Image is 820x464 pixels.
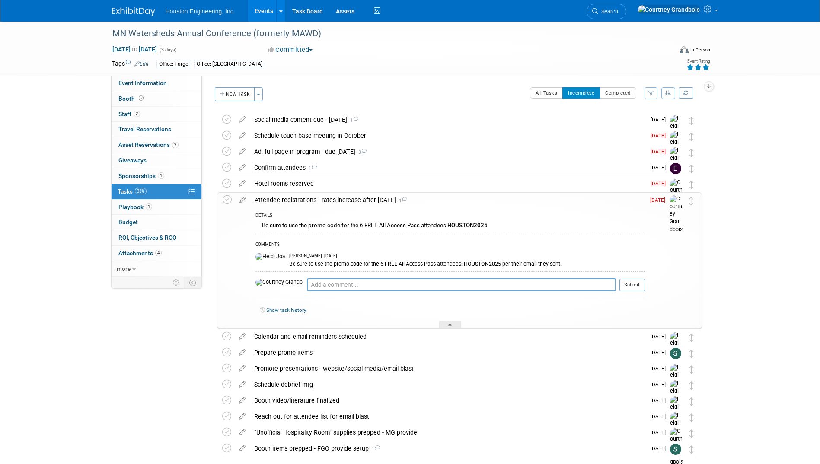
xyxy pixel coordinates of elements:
[117,265,131,272] span: more
[250,144,645,159] div: Ad, full page in program - due [DATE]
[118,219,138,226] span: Budget
[670,332,683,362] img: Heidi Joarnt
[166,8,235,15] span: Houston Engineering, Inc.
[169,277,184,288] td: Personalize Event Tab Strip
[235,132,250,140] a: edit
[651,365,670,372] span: [DATE]
[112,200,201,215] a: Playbook1
[689,350,694,358] i: Move task
[651,181,670,187] span: [DATE]
[250,160,645,175] div: Confirm attendees
[250,425,645,440] div: "Unofficial Hospitality Room" supplies prepped - MG provide
[670,179,683,217] img: Courtney Grandbois
[250,393,645,408] div: Booth video/literature finalized
[235,413,250,420] a: edit
[651,445,670,451] span: [DATE]
[235,164,250,172] a: edit
[118,203,152,210] span: Playbook
[134,61,149,67] a: Edit
[135,188,147,194] span: 33%
[235,180,250,188] a: edit
[235,333,250,340] a: edit
[235,445,250,452] a: edit
[250,377,645,392] div: Schedule debrief mtg
[651,381,670,388] span: [DATE]
[650,197,670,203] span: [DATE]
[184,277,201,288] td: Toggle Event Tabs
[235,381,250,388] a: edit
[250,409,645,424] div: Reach out for attendee list for email blast
[112,91,201,106] a: Booth
[118,111,140,118] span: Staff
[146,203,152,210] span: 1
[651,165,670,171] span: [DATE]
[670,396,683,426] img: Heidi Joarnt
[235,196,250,204] a: edit
[155,250,162,256] span: 4
[670,115,683,146] img: Heidi Joarnt
[158,172,164,179] span: 1
[118,79,167,86] span: Event Information
[651,149,670,155] span: [DATE]
[689,181,694,189] i: Move task
[112,76,201,91] a: Event Information
[447,222,488,229] b: HOUSTON2025
[109,26,660,41] div: MN Watersheds Annual Conference (formerly MAWD)
[134,111,140,117] span: 2
[156,60,191,69] div: Office: Fargo
[680,46,689,53] img: Format-Inperson.png
[250,193,645,207] div: Attendee registrations - rates increase after [DATE]
[250,361,645,376] div: Promote presentations - website/social media/email blast
[689,397,694,406] i: Move task
[670,163,681,174] img: ERIK Jones
[235,148,250,156] a: edit
[112,246,201,261] a: Attachments4
[670,380,683,410] img: Heidi Joarnt
[530,87,563,99] button: All Tasks
[587,4,626,19] a: Search
[118,172,164,179] span: Sponsorships
[118,126,171,133] span: Travel Reservations
[266,307,306,313] a: Show task history
[638,5,700,14] img: Courtney Grandbois
[194,60,265,69] div: Office: [GEOGRAPHIC_DATA]
[690,47,710,53] div: In-Person
[679,87,693,99] a: Refresh
[250,441,645,456] div: Booth items prepped - FGO provide setup
[369,446,380,452] span: 1
[651,397,670,404] span: [DATE]
[689,117,694,125] i: Move task
[250,345,645,360] div: Prepare promo items
[670,412,683,442] img: Heidi Joarnt
[250,176,645,191] div: Hotel rooms reserved
[396,198,407,203] span: 1
[235,349,250,356] a: edit
[651,334,670,340] span: [DATE]
[670,195,683,233] img: Courtney Grandbois
[112,153,201,168] a: Giveaways
[112,7,155,16] img: ExhibitDay
[670,364,683,394] img: Heidi Joarnt
[131,46,139,53] span: to
[347,118,358,123] span: 1
[215,87,255,101] button: New Task
[265,45,316,54] button: Committed
[306,165,317,171] span: 1
[255,220,645,233] div: Be sure to use the promo code for the 6 FREE All Access Pass attendees:
[112,184,201,199] a: Tasks33%
[355,149,367,155] span: 3
[112,137,201,153] a: Asset Reservations3
[112,261,201,276] a: more
[689,365,694,374] i: Move task
[689,133,694,141] i: Move task
[118,188,147,195] span: Tasks
[289,259,645,267] div: Be sure to use the promo code for the 6 FREE All Access Pass attendees: HOUSTON2025 per their ema...
[670,348,681,359] img: Savannah Hartsoch
[622,45,711,58] div: Event Format
[112,215,201,230] a: Budget
[255,241,645,250] div: COMMENTS
[689,197,693,205] i: Move task
[235,365,250,372] a: edit
[118,95,145,102] span: Booth
[112,122,201,137] a: Travel Reservations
